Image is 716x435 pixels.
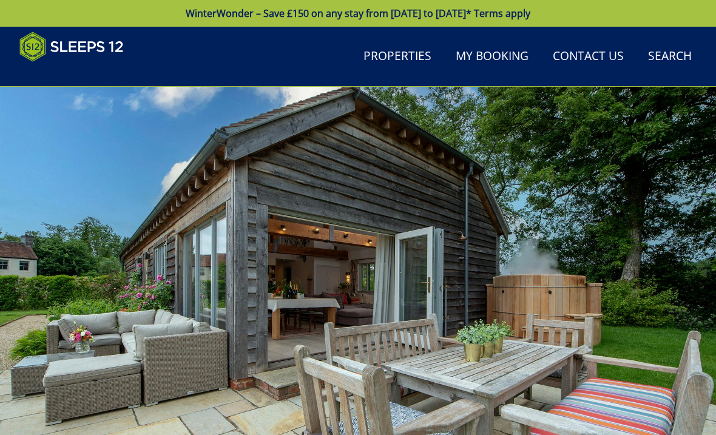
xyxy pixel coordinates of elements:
img: Sleeps 12 [19,32,124,62]
a: Properties [359,43,436,70]
iframe: Customer reviews powered by Trustpilot [13,69,141,79]
a: Contact Us [548,43,629,70]
a: Search [643,43,697,70]
a: My Booking [451,43,533,70]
